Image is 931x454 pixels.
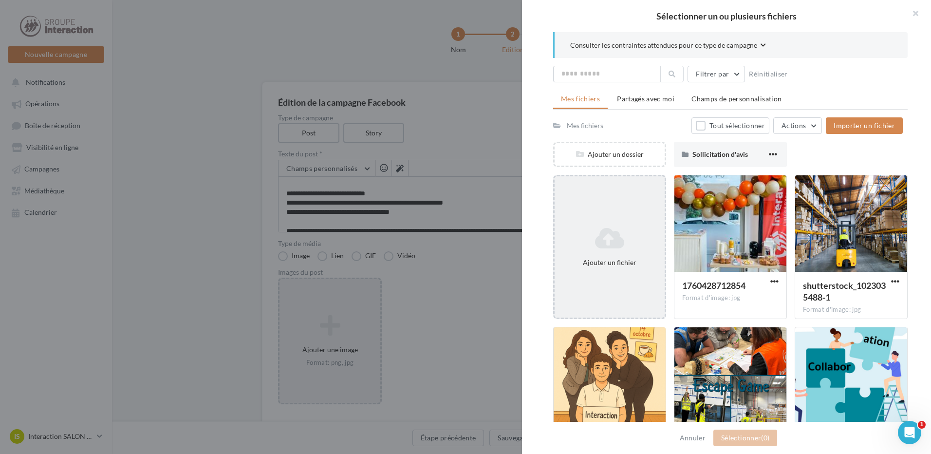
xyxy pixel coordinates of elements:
span: Partagés avec moi [617,95,674,103]
div: Format d'image: jpg [803,305,899,314]
button: Réinitialiser [745,68,792,80]
span: Champs de personnalisation [691,95,782,103]
div: Mes fichiers [567,121,603,131]
span: Consulter les contraintes attendues pour ce type de campagne [570,40,757,50]
span: Sollicitation d'avis [692,150,748,158]
div: Format d'image: jpg [682,294,779,303]
button: Tout sélectionner [691,117,769,134]
div: Ajouter un fichier [559,258,661,267]
h2: Sélectionner un ou plusieurs fichiers [538,12,915,20]
span: shutterstock_1023035488-1 [803,280,886,303]
span: 1760428712854 [682,280,745,291]
span: 1 [918,421,926,429]
button: Consulter les contraintes attendues pour ce type de campagne [570,40,766,52]
span: Actions [782,121,806,130]
span: Mes fichiers [561,95,600,103]
span: Importer un fichier [834,121,895,130]
button: Sélectionner(0) [713,430,777,446]
iframe: Intercom live chat [898,421,921,444]
button: Filtrer par [688,66,745,82]
span: (0) [761,434,769,442]
button: Actions [773,117,822,134]
button: Importer un fichier [826,117,903,134]
button: Annuler [676,432,709,444]
div: Ajouter un dossier [555,150,665,159]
